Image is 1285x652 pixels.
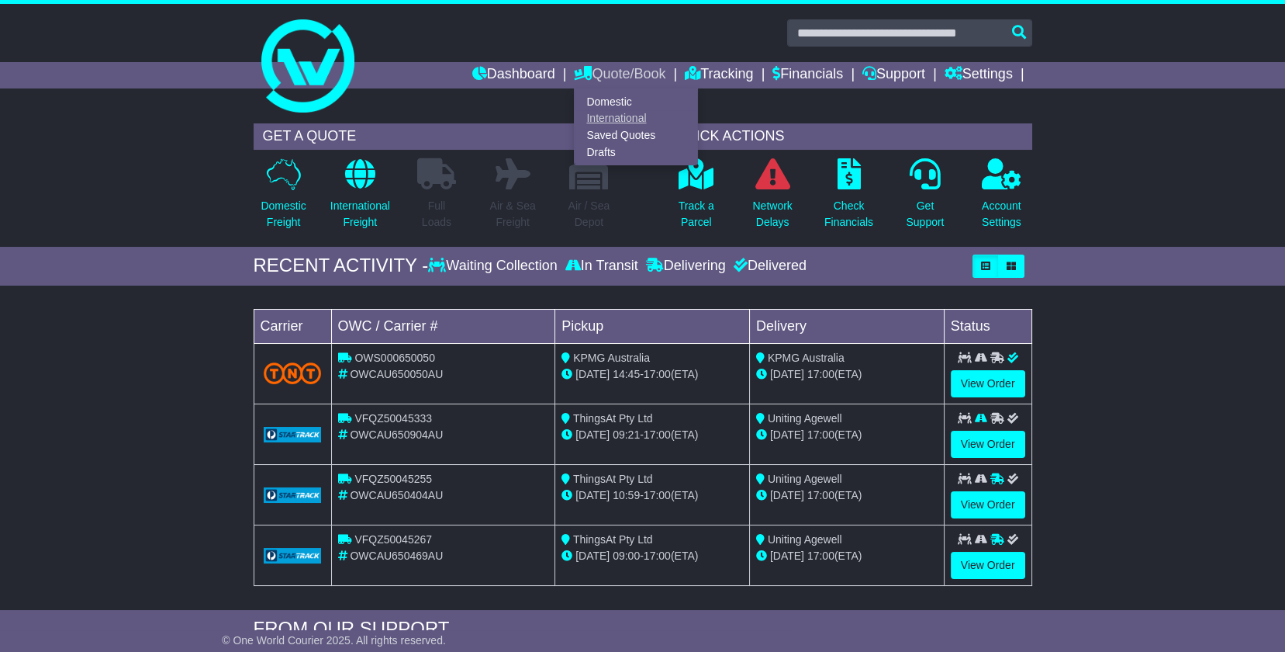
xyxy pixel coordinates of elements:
div: Quote/Book [574,88,698,165]
td: Pickup [555,309,750,343]
a: Saved Quotes [575,127,697,144]
img: TNT_Domestic.png [264,362,322,383]
span: 17:00 [807,368,834,380]
img: GetCarrierServiceLogo [264,427,322,442]
a: NetworkDelays [751,158,793,239]
p: Full Loads [417,198,456,231]
a: Support [862,62,925,88]
a: GetSupport [905,158,945,239]
div: (ETA) [756,487,938,504]
div: Delivered [730,258,807,275]
div: Waiting Collection [428,258,561,275]
a: Drafts [575,144,697,161]
span: [DATE] [770,368,804,380]
span: OWCAU650050AU [350,368,443,380]
p: Get Support [906,198,944,231]
span: 14:45 [613,368,640,380]
div: In Transit [561,258,642,275]
p: International Freight [330,198,390,231]
img: GetCarrierServiceLogo [264,487,322,503]
span: 17:00 [644,550,671,562]
div: QUICK ACTIONS [666,123,1032,150]
div: FROM OUR SUPPORT [254,618,1032,640]
span: ThingsAt Pty Ltd [573,412,653,425]
a: View Order [951,370,1025,397]
img: GetCarrierServiceLogo [264,548,322,564]
a: View Order [951,552,1025,579]
span: 17:00 [644,428,671,441]
span: [DATE] [575,550,610,562]
a: CheckFinancials [824,158,874,239]
div: Delivering [642,258,730,275]
div: - (ETA) [561,427,743,443]
span: [DATE] [575,489,610,501]
a: AccountSettings [981,158,1022,239]
span: [DATE] [770,550,804,562]
div: - (ETA) [561,548,743,564]
span: KPMG Australia [768,352,845,364]
td: OWC / Carrier # [331,309,555,343]
p: Network Delays [752,198,792,231]
span: 17:00 [807,550,834,562]
a: View Order [951,491,1025,518]
span: VFQZ50045333 [354,412,432,425]
div: - (ETA) [561,366,743,383]
a: Tracking [685,62,753,88]
p: Air & Sea Freight [490,198,536,231]
a: View Order [951,431,1025,458]
span: [DATE] [575,368,610,380]
span: 09:00 [613,550,640,562]
p: Domestic Freight [261,198,306,231]
p: Account Settings [982,198,1021,231]
a: Dashboard [472,62,555,88]
p: Air / Sea Depot [568,198,610,231]
div: RECENT ACTIVITY - [254,255,429,277]
div: GET A QUOTE [254,123,620,150]
span: [DATE] [770,489,804,501]
span: [DATE] [770,428,804,441]
div: - (ETA) [561,487,743,504]
a: Settings [945,62,1013,88]
a: InternationalFreight [330,158,391,239]
span: 17:00 [644,489,671,501]
a: International [575,110,697,127]
a: Quote/Book [574,62,665,88]
span: 17:00 [807,489,834,501]
span: Uniting Agewell [768,533,842,546]
a: Track aParcel [678,158,715,239]
td: Status [944,309,1031,343]
span: VFQZ50045255 [354,473,432,485]
span: [DATE] [575,428,610,441]
span: Uniting Agewell [768,412,842,425]
span: OWS000650050 [354,352,435,364]
a: Financials [772,62,843,88]
td: Carrier [254,309,331,343]
p: Check Financials [824,198,873,231]
span: OWCAU650469AU [350,550,443,562]
span: OWCAU650904AU [350,428,443,441]
span: ThingsAt Pty Ltd [573,533,653,546]
span: 17:00 [807,428,834,441]
p: Track a Parcel [679,198,714,231]
div: (ETA) [756,427,938,443]
span: OWCAU650404AU [350,489,443,501]
span: © One World Courier 2025. All rights reserved. [222,634,446,647]
span: 10:59 [613,489,640,501]
span: ThingsAt Pty Ltd [573,473,653,485]
span: KPMG Australia [573,352,650,364]
span: Uniting Agewell [768,473,842,485]
a: Domestic [575,93,697,110]
td: Delivery [749,309,944,343]
a: DomesticFreight [260,158,306,239]
span: 09:21 [613,428,640,441]
div: (ETA) [756,366,938,383]
span: VFQZ50045267 [354,533,432,546]
div: (ETA) [756,548,938,564]
span: 17:00 [644,368,671,380]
